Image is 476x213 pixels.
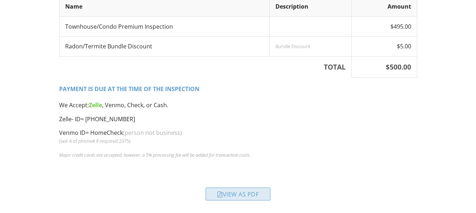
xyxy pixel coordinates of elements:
span: (last 4 of phone# if required 2375) [59,138,130,144]
span: Major credit cards are accepted, however, a 5% processing fee will be added for transaction costs. [59,152,251,158]
a: View as PDF [206,192,270,200]
th: $500.00 [351,56,417,78]
p: Zelle- ID= [PHONE_NUMBER] [59,115,417,123]
p: Venmo ID= HomeCheck [59,129,417,145]
div: Bundle Discount [275,43,346,49]
span: Radon/Termite Bundle Discount [65,42,152,50]
span: PAYMENT IS DUE AT THE TIME OF THE INSPECTION [59,85,199,93]
td: $5.00 [351,37,417,56]
td: $495.00 [351,16,417,36]
span: Zelle [89,101,102,109]
span: (person not business) [123,129,182,137]
p: We Accept: , Venmo, Check, or Cash. [59,85,417,109]
span: Townhouse/Condo Premium Inspection [65,23,173,30]
div: View as PDF [206,188,270,200]
th: TOTAL [59,56,351,78]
